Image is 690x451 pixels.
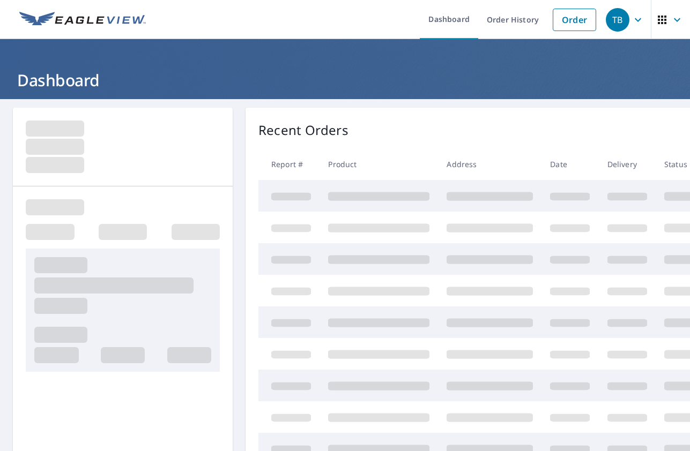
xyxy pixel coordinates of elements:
[13,69,677,91] h1: Dashboard
[320,148,438,180] th: Product
[553,9,596,31] a: Order
[541,148,598,180] th: Date
[438,148,541,180] th: Address
[599,148,656,180] th: Delivery
[19,12,146,28] img: EV Logo
[258,148,320,180] th: Report #
[606,8,629,32] div: TB
[258,121,348,140] p: Recent Orders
